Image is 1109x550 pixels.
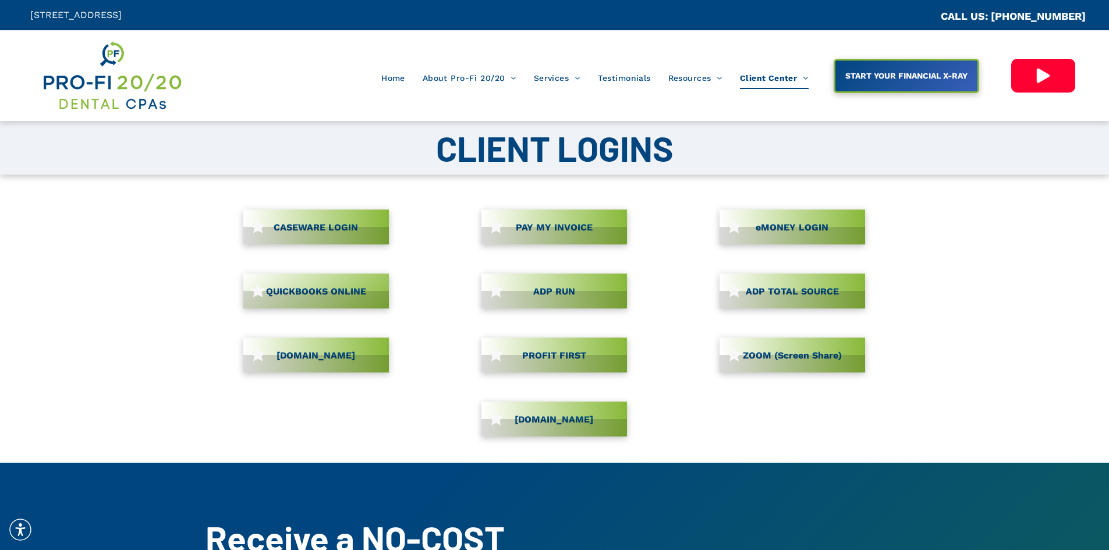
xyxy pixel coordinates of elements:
a: [DOMAIN_NAME] [481,402,627,437]
span: ADP TOTAL SOURCE [742,280,843,303]
a: Services [525,67,589,89]
a: Home [373,67,414,89]
a: ADP TOTAL SOURCE [720,274,865,308]
span: QUICKBOOKS ONLINE [262,280,370,303]
span: START YOUR FINANCIAL X-RAY [841,65,972,86]
span: PROFIT FIRST [518,344,590,367]
a: About Pro-Fi 20/20 [414,67,525,89]
span: eMONEY LOGIN [752,216,832,239]
a: CALL US: [PHONE_NUMBER] [941,10,1086,22]
span: ZOOM (Screen Share) [739,344,846,367]
span: [DOMAIN_NAME] [272,344,359,367]
a: Client Center [731,67,817,89]
a: START YOUR FINANCIAL X-RAY [834,59,979,93]
a: CASEWARE LOGIN [243,210,389,244]
span: [STREET_ADDRESS] [30,9,122,20]
span: CLIENT LOGINS [436,127,674,169]
a: Resources [660,67,731,89]
a: QUICKBOOKS ONLINE [243,274,389,308]
span: CASEWARE LOGIN [270,216,362,239]
span: CA::CALLC [891,11,941,22]
span: ADP RUN [529,280,579,303]
a: ZOOM (Screen Share) [720,338,865,372]
a: [DOMAIN_NAME] [243,338,389,372]
span: PAY MY INVOICE [512,216,597,239]
span: [DOMAIN_NAME] [511,408,597,431]
a: eMONEY LOGIN [720,210,865,244]
a: PAY MY INVOICE [481,210,627,244]
a: ADP RUN [481,274,627,308]
a: Testimonials [589,67,660,89]
a: PROFIT FIRST [481,338,627,372]
img: Get Dental CPA Consulting, Bookkeeping, & Bank Loans [41,39,182,112]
